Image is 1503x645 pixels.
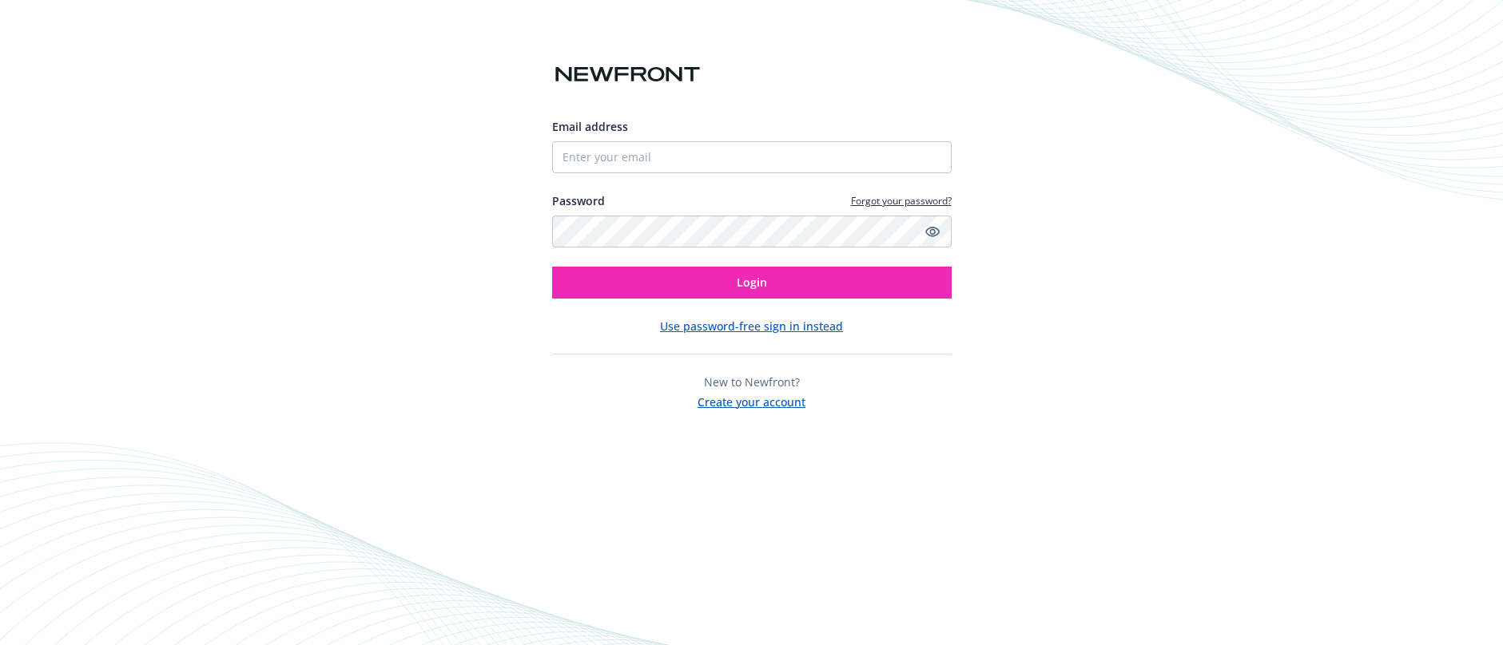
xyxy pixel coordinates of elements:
input: Enter your email [552,141,952,173]
a: Forgot your password? [851,194,952,208]
span: Login [737,275,767,290]
button: Use password-free sign in instead [660,318,843,334]
span: New to Newfront? [704,374,800,390]
span: Email address [552,119,628,134]
button: Login [552,267,952,299]
a: Show password [923,222,942,241]
img: Newfront logo [552,61,703,89]
input: Enter your password [552,216,952,247]
label: Password [552,192,605,209]
button: Create your account [698,390,805,410]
